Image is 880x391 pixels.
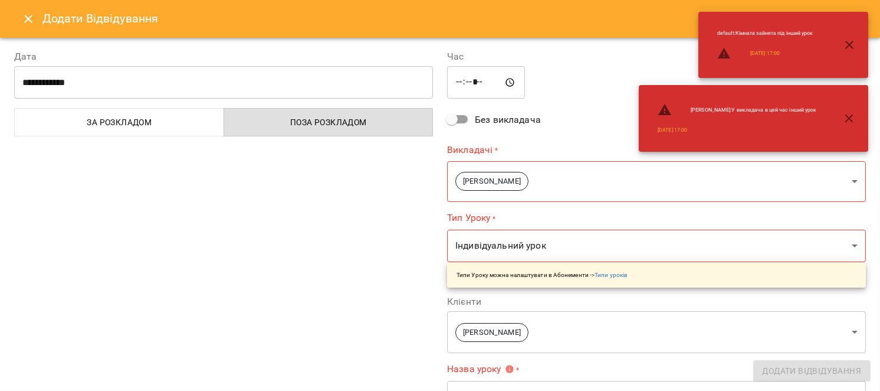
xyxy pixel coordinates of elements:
[224,108,434,136] button: Поза розкладом
[648,98,826,122] li: [PERSON_NAME] : У викладача в цей час інший урок
[750,50,780,57] a: [DATE] 17:00
[447,297,866,307] label: Клієнти
[447,229,866,262] div: Індивідуальний урок
[595,272,628,278] a: Типи уроків
[456,176,528,187] span: [PERSON_NAME]
[658,126,687,134] a: [DATE] 17:00
[447,52,866,61] label: Час
[231,115,426,129] span: Поза розкладом
[22,115,217,129] span: За розкладом
[42,9,159,28] h6: Додати Відвідування
[447,211,866,225] label: Тип Уроку
[475,113,541,127] span: Без викладача
[708,25,823,42] li: default : Кімната зайнята під інший урок
[447,311,866,353] div: [PERSON_NAME]
[505,364,514,374] svg: Вкажіть назву уроку або виберіть клієнтів
[447,161,866,202] div: [PERSON_NAME]
[447,143,866,157] label: Викладачі
[457,271,628,279] p: Типи Уроку можна налаштувати в Абонементи ->
[14,52,433,61] label: Дата
[447,364,514,374] span: Назва уроку
[14,5,42,33] button: Close
[456,327,528,338] span: [PERSON_NAME]
[14,108,224,136] button: За розкладом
